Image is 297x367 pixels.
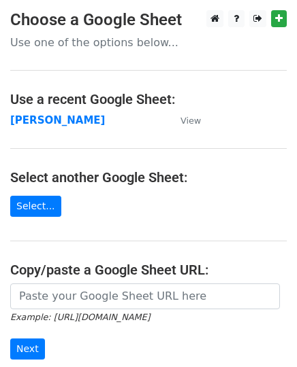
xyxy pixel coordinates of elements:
[10,35,287,50] p: Use one of the options below...
[10,312,150,322] small: Example: [URL][DOMAIN_NAME]
[229,302,297,367] iframe: Chat Widget
[10,114,105,126] a: [PERSON_NAME]
[10,91,287,107] h4: Use a recent Google Sheet:
[10,10,287,30] h3: Choose a Google Sheet
[181,116,201,126] small: View
[167,114,201,126] a: View
[10,196,61,217] a: Select...
[10,262,287,278] h4: Copy/paste a Google Sheet URL:
[10,338,45,360] input: Next
[10,169,287,186] h4: Select another Google Sheet:
[10,283,280,309] input: Paste your Google Sheet URL here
